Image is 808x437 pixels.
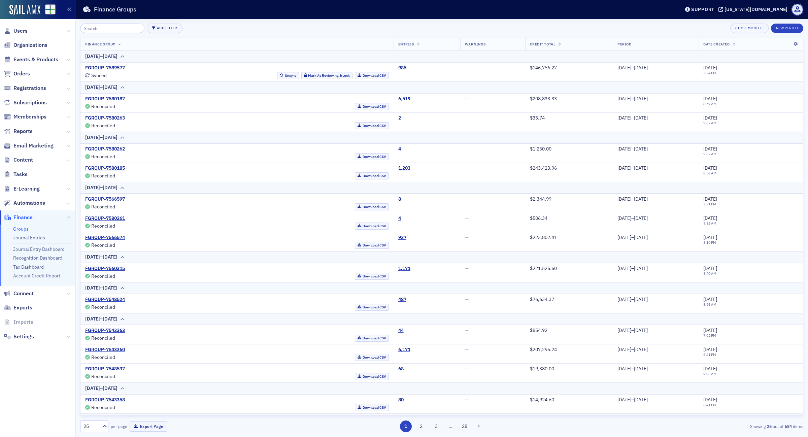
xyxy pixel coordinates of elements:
span: E-Learning [13,185,40,193]
a: FGROUP-7580187 [85,96,125,102]
a: Tax Dashboard [13,264,44,270]
div: [DATE]–[DATE] [85,254,117,261]
div: [DATE]–[DATE] [617,297,694,303]
span: [DATE] [703,215,717,221]
a: Automations [4,199,45,207]
a: Tasks [4,171,28,178]
span: Period [617,42,631,46]
time: 3:31 PM [703,202,716,206]
a: View Homepage [40,4,56,16]
button: 2 [415,421,427,432]
a: Reports [4,128,33,135]
h1: Finance Groups [94,5,136,13]
span: — [465,327,469,333]
div: 25 [83,423,98,430]
span: [DATE] [703,234,717,240]
span: [DATE] [703,196,717,202]
span: — [465,196,469,202]
div: [DATE]–[DATE] [617,397,694,403]
a: Groups [13,226,29,232]
div: Reconciled [91,174,115,178]
span: Finance [13,214,33,221]
a: Connect [4,290,34,297]
label: per page [111,423,127,429]
div: [DATE]–[DATE] [85,84,117,91]
span: [DATE] [703,327,717,333]
span: — [465,265,469,271]
div: Reconciled [91,375,115,378]
div: Reconciled [91,274,115,278]
a: FGROUP-7566597 [85,196,125,202]
a: Download CSV [355,172,389,179]
a: Email Marketing [4,142,54,149]
a: FGROUP-7589577 [85,65,125,71]
a: 985 [398,65,406,71]
span: [DATE] [703,265,717,271]
div: Reconciled [91,406,115,409]
div: Reconciled [91,224,115,228]
a: FGROUP-7580262 [85,146,125,152]
span: Memberships [13,113,46,121]
div: [DATE]–[DATE] [617,146,694,152]
span: — [465,146,469,152]
span: Warnings [465,42,485,46]
div: Showing out of items [567,423,803,429]
a: FGROUP-7548524 [85,297,125,303]
div: Reconciled [91,155,115,159]
div: 68 [398,366,404,372]
div: [DATE]–[DATE] [617,366,694,372]
span: $14,924.60 [530,397,554,403]
div: 44 [398,328,404,334]
span: $208,833.33 [530,96,557,102]
div: [DATE]–[DATE] [617,235,694,241]
span: $76,634.37 [530,296,554,302]
a: FGROUP-7543358 [85,397,125,403]
a: Settings [4,333,34,340]
div: [DATE]–[DATE] [85,315,117,323]
a: Content [4,156,33,164]
span: Reports [13,128,33,135]
span: Organizations [13,41,47,49]
div: Reconciled [91,305,115,309]
strong: 25 [766,423,773,429]
a: FGROUP-7580185 [85,165,125,171]
button: Unsync [277,72,299,79]
a: E-Learning [4,185,40,193]
a: Download CSV [355,203,389,210]
a: Download CSV [355,273,389,280]
span: — [465,234,469,240]
strong: 684 [783,423,793,429]
div: [DATE]–[DATE] [617,347,694,353]
a: Finance [4,214,33,221]
div: [DATE]–[DATE] [617,96,694,102]
span: Automations [13,199,45,207]
a: Exports [4,304,32,311]
a: 8 [398,196,401,202]
button: [US_STATE][DOMAIN_NAME] [718,7,790,12]
a: 6,519 [398,96,410,102]
a: Journal Entry Dashboard [13,246,65,252]
span: [DATE] [703,346,717,352]
span: Finance Group [85,42,115,46]
div: 80 [398,397,404,403]
span: — [465,397,469,403]
span: $221,525.50 [530,265,557,271]
a: FGROUP-7566574 [85,235,125,241]
img: SailAMX [9,5,40,15]
span: $243,423.96 [530,165,557,171]
span: … [446,423,455,429]
a: 487 [398,297,406,303]
a: Imports [4,318,33,326]
a: FGROUP-7543363 [85,328,125,334]
a: Download CSV [355,304,389,311]
span: Registrations [13,85,46,92]
time: 8:57 AM [703,101,716,106]
span: $1,250.00 [530,146,551,152]
button: 1 [400,421,412,432]
div: [DATE]–[DATE] [85,134,117,141]
span: $207,295.24 [530,346,557,352]
a: Download CSV [355,373,389,380]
